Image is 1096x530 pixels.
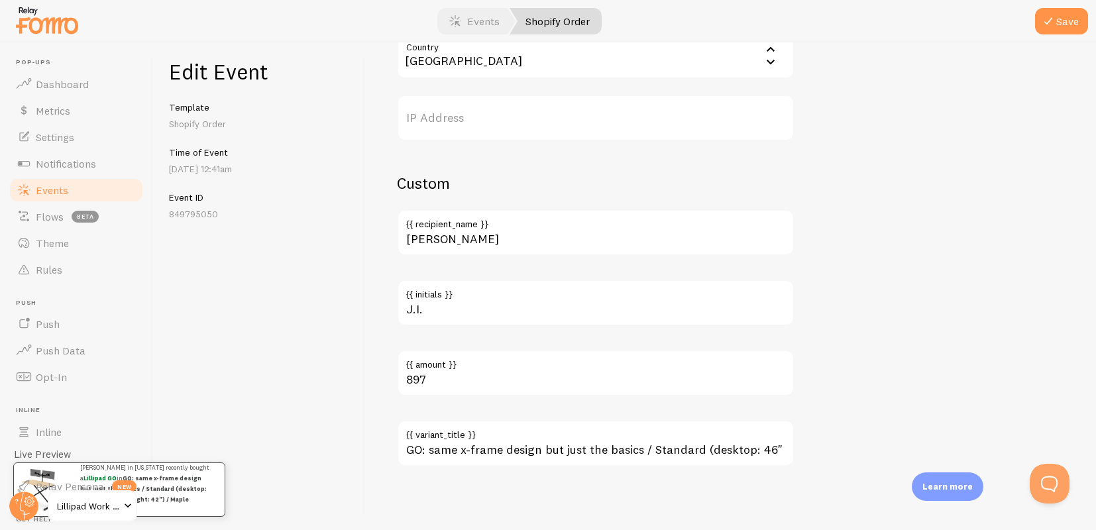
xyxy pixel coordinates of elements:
[169,146,349,158] h5: Time of Event
[397,173,795,193] h2: Custom
[36,480,104,493] span: Relay Persona
[72,211,99,223] span: beta
[14,3,80,37] img: fomo-relay-logo-orange.svg
[912,472,983,501] div: Learn more
[8,230,144,256] a: Theme
[36,317,60,331] span: Push
[36,210,64,223] span: Flows
[8,97,144,124] a: Metrics
[8,337,144,364] a: Push Data
[8,473,144,500] a: Relay Persona new
[36,425,62,439] span: Inline
[397,420,795,443] label: {{ variant_title }}
[1030,464,1069,503] iframe: Help Scout Beacon - Open
[169,207,349,221] p: 849795050
[16,299,144,307] span: Push
[36,131,74,144] span: Settings
[36,237,69,250] span: Theme
[36,370,67,384] span: Opt-In
[36,263,62,276] span: Rules
[169,191,349,203] h5: Event ID
[8,256,144,283] a: Rules
[36,157,96,170] span: Notifications
[8,311,144,337] a: Push
[57,498,120,514] span: Lillipad Work Solutions
[36,344,85,357] span: Push Data
[8,124,144,150] a: Settings
[16,58,144,67] span: Pop-ups
[36,78,89,91] span: Dashboard
[112,480,137,492] span: new
[922,480,973,493] p: Learn more
[397,95,795,141] label: IP Address
[8,71,144,97] a: Dashboard
[8,419,144,445] a: Inline
[36,104,70,117] span: Metrics
[169,58,349,85] h1: Edit Event
[8,203,144,230] a: Flows beta
[397,209,795,232] label: {{ recipient_name }}
[16,406,144,415] span: Inline
[397,280,795,302] label: {{ initials }}
[169,117,349,131] p: Shopify Order
[8,364,144,390] a: Opt-In
[169,101,349,113] h5: Template
[36,184,68,197] span: Events
[8,150,144,177] a: Notifications
[16,461,144,470] span: Relay Persona
[169,162,349,176] p: [DATE] 12:41am
[397,350,795,372] label: {{ amount }}
[48,490,137,522] a: Lillipad Work Solutions
[8,177,144,203] a: Events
